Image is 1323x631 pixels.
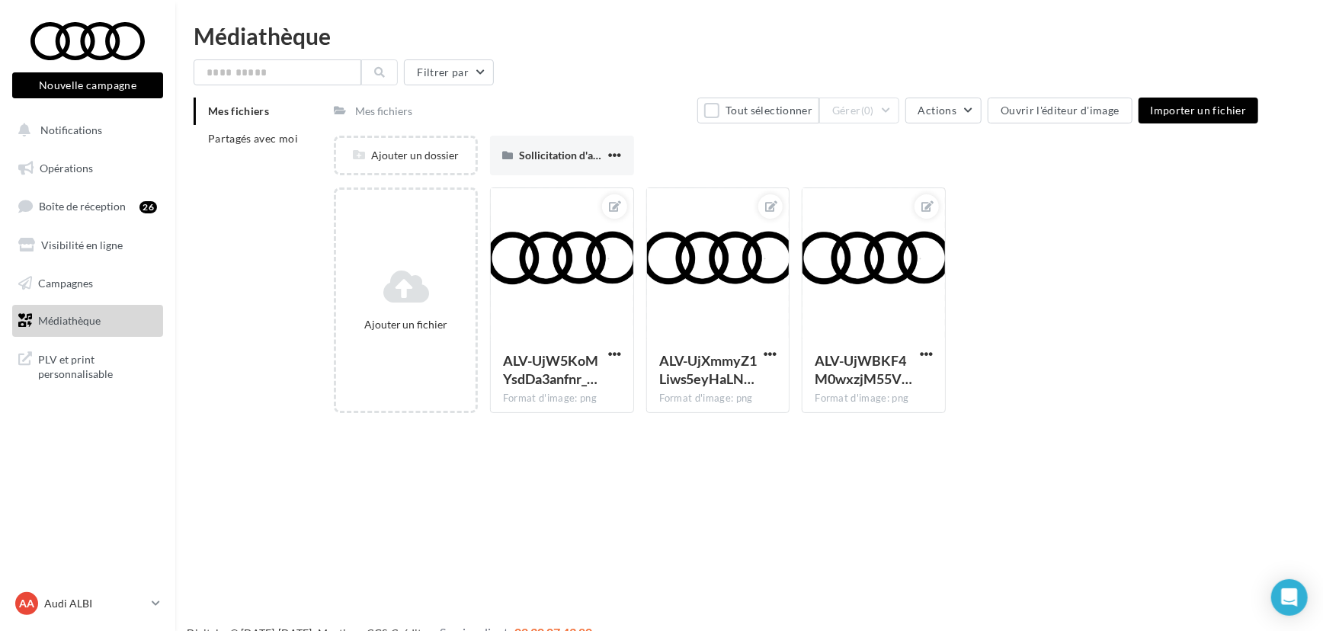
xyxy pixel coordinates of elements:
[336,148,476,163] div: Ajouter un dossier
[503,392,621,405] div: Format d'image: png
[519,149,606,162] span: Sollicitation d'avis
[1151,104,1247,117] span: Importer un fichier
[905,98,982,123] button: Actions
[9,267,166,299] a: Campagnes
[1271,579,1308,616] div: Open Intercom Messenger
[9,114,160,146] button: Notifications
[9,343,166,388] a: PLV et print personnalisable
[9,305,166,337] a: Médiathèque
[40,162,93,175] span: Opérations
[815,392,933,405] div: Format d'image: png
[19,596,34,611] span: AA
[12,72,163,98] button: Nouvelle campagne
[9,152,166,184] a: Opérations
[38,314,101,327] span: Médiathèque
[404,59,494,85] button: Filtrer par
[194,24,1305,47] div: Médiathèque
[38,276,93,289] span: Campagnes
[9,229,166,261] a: Visibilité en ligne
[38,349,157,382] span: PLV et print personnalisable
[697,98,819,123] button: Tout sélectionner
[40,123,102,136] span: Notifications
[208,104,269,117] span: Mes fichiers
[988,98,1132,123] button: Ouvrir l'éditeur d'image
[12,589,163,618] a: AA Audi ALBI
[44,596,146,611] p: Audi ALBI
[1139,98,1259,123] button: Importer un fichier
[139,201,157,213] div: 26
[39,200,126,213] span: Boîte de réception
[659,352,758,387] span: ALV-UjXmmyZ1Liws5eyHaLNUqpRea9JYHMZb5t-ZoncS4GLZDFga8a9p
[819,98,899,123] button: Gérer(0)
[659,392,777,405] div: Format d'image: png
[918,104,956,117] span: Actions
[9,190,166,223] a: Boîte de réception26
[815,352,912,387] span: ALV-UjWBKF4M0wxzjM55VFlBKcFP7uTLB-Ybxgo7hM-BvD8IOdWJVgMN
[355,104,412,119] div: Mes fichiers
[503,352,598,387] span: ALV-UjW5KoMYsdDa3anfnr_erTFioB9DzSNpDxj4KFIkDnw-J5b1Vuxw
[342,317,469,332] div: Ajouter un fichier
[41,239,123,251] span: Visibilité en ligne
[208,132,298,145] span: Partagés avec moi
[861,104,874,117] span: (0)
